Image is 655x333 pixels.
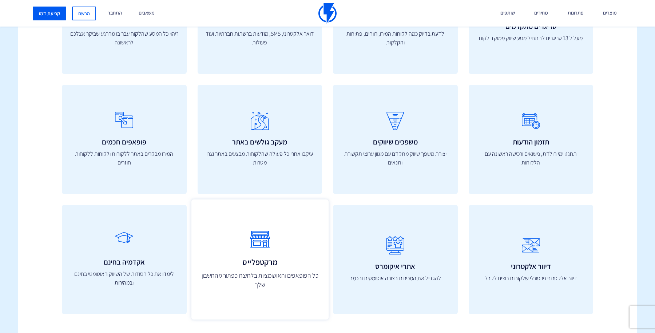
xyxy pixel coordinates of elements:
[205,138,315,146] h3: מעקב גולשים באתר
[469,205,594,314] a: דיוור אלקטרוני דיוור אלקטרוני פרסונלי שלקוחות רוצים לקבל
[476,138,586,146] h3: תזמון הודעות
[476,274,586,283] p: דיוור אלקטרוני פרסונלי שלקוחות רוצים לקבל
[62,85,187,194] a: פופאפים חכמים המירו מבקרים באתר ללקוחות ולקוחות ללקוחות חוזרים
[69,29,179,47] p: זיהוי כל המסע שהלקוח עבר בו מהרגע שביקר אצלכם לראשונה
[476,34,586,43] p: מעל ל 13 טריגרים להתחיל מסע שיווק ממוקד לקוח
[476,262,586,270] h3: דיוור אלקטרוני
[199,271,320,290] p: כל הפופאפים והאוטומציות בלחיצת כפתור מהחשבון שלך
[205,29,315,47] p: דואר אלקטרוני, SMS, מודעות ברשתות חברתיות ועוד פעולות
[205,150,315,167] p: עיקבו אחרי כל פעולה שהלקוחות מבצעים באתר וצרו מטרות
[72,7,96,20] a: הרשם
[340,262,450,270] h3: אתרי איקומרס
[476,22,586,30] h3: טריגרים מתקדמים
[340,138,450,146] h3: משפכים שיווקים
[62,205,187,314] a: אקדמיה בחינם לימדו את כל הסודות של השיווק האוטומטי בחינם ובמהירות
[69,270,179,287] p: לימדו את כל הסודות של השיווק האוטומטי בחינם ובמהירות
[69,258,179,266] h3: אקדמיה בחינם
[476,150,586,167] p: תחגגו ימי הולדת, נישואים ורכישה ראשונה עם הלקוחות
[340,29,450,47] p: לדעת בדיוק כמה לקוחות המירו, רווחים, פתיחות והקלקות
[33,7,66,20] a: קביעת דמו
[69,138,179,146] h3: פופאפים חכמים
[340,274,450,283] p: להגדיל את המכירות בצורה אוטומטית וחכמה
[340,150,450,167] p: יצירת משפך שיווק מתקדם עם מגוון ערוצי תקשורת ותנאים
[69,150,179,167] p: המירו מבקרים באתר ללקוחות ולקוחות ללקוחות חוזרים
[199,258,320,266] h3: מרקטפלייס
[191,199,328,320] a: מרקטפלייס כל הפופאפים והאוטומציות בלחיצת כפתור מהחשבון שלך
[333,205,458,314] a: אתרי איקומרס להגדיל את המכירות בצורה אוטומטית וחכמה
